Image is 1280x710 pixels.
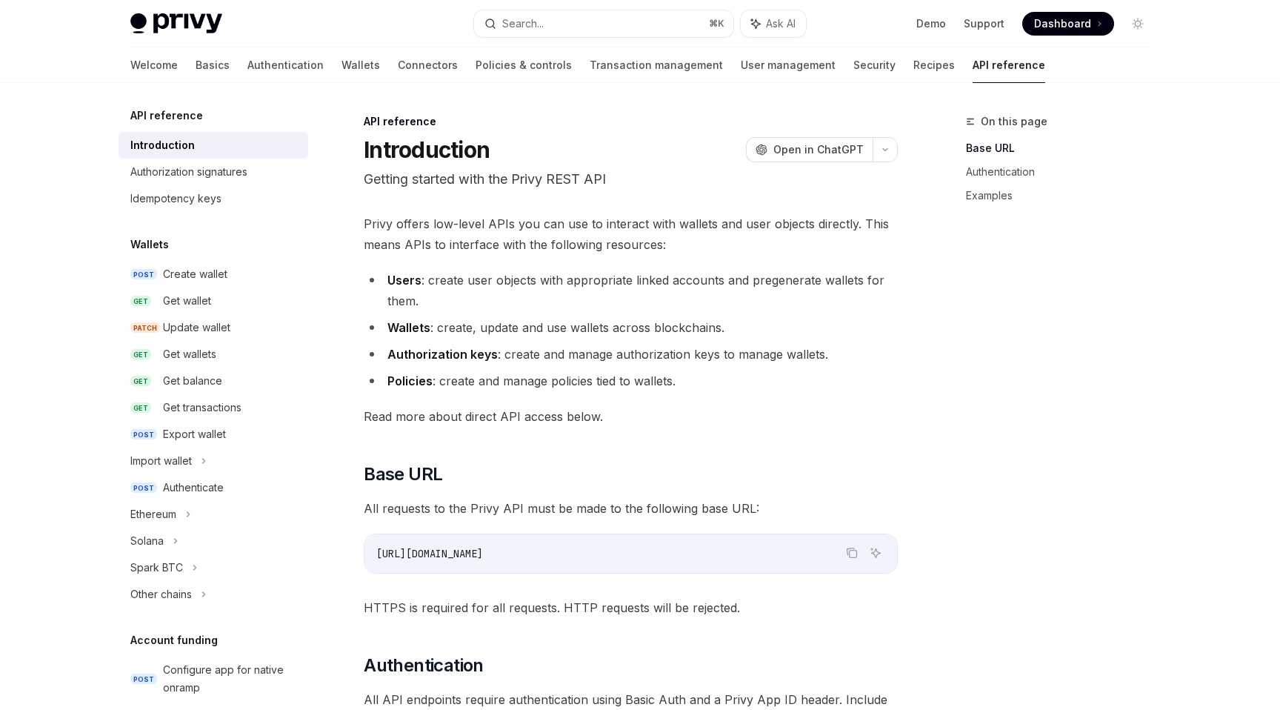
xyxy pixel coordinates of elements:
span: GET [130,349,151,360]
strong: Authorization keys [387,347,498,362]
span: [URL][DOMAIN_NAME] [376,547,483,560]
a: User management [741,47,836,83]
span: Ask AI [766,16,796,31]
span: Authentication [364,654,484,677]
a: Authentication [247,47,324,83]
a: GETGet transactions [119,394,308,421]
h1: Introduction [364,136,490,163]
a: POSTAuthenticate [119,474,308,501]
div: Ethereum [130,505,176,523]
strong: Users [387,273,421,288]
a: Basics [196,47,230,83]
span: GET [130,376,151,387]
div: Other chains [130,585,192,603]
div: Authorization signatures [130,163,247,181]
span: ⌘ K [709,18,724,30]
button: Ask AI [741,10,806,37]
span: PATCH [130,322,160,334]
span: Dashboard [1034,16,1091,31]
a: Authorization signatures [119,159,308,185]
strong: Policies [387,374,433,388]
a: Base URL [966,136,1161,160]
a: Idempotency keys [119,185,308,212]
li: : create and manage policies tied to wallets. [364,371,898,391]
div: Solana [130,532,164,550]
a: Wallets [341,47,380,83]
a: POSTExport wallet [119,421,308,448]
div: Update wallet [163,319,230,336]
button: Copy the contents from the code block [842,543,861,563]
a: Welcome [130,47,178,83]
div: Get transactions [163,399,241,417]
a: Dashboard [1022,12,1114,36]
a: Introduction [119,132,308,159]
a: GETGet balance [119,368,308,394]
a: PATCHUpdate wallet [119,314,308,341]
div: Create wallet [163,265,227,283]
span: POST [130,674,157,685]
span: Base URL [364,462,442,486]
span: GET [130,296,151,307]
a: Demo [916,16,946,31]
div: Search... [502,15,544,33]
button: Ask AI [866,543,885,563]
div: Spark BTC [130,559,183,577]
div: Introduction [130,136,195,154]
a: Examples [966,184,1161,208]
a: Recipes [913,47,955,83]
span: POST [130,269,157,280]
div: Authenticate [163,479,224,497]
a: Security [853,47,896,83]
button: Toggle dark mode [1126,12,1150,36]
span: On this page [981,113,1047,130]
div: Idempotency keys [130,190,221,208]
a: POSTConfigure app for native onramp [119,657,308,701]
div: Get balance [163,372,222,390]
span: POST [130,482,157,494]
a: Transaction management [590,47,723,83]
div: API reference [364,114,898,129]
h5: Account funding [130,631,218,649]
span: Privy offers low-level APIs you can use to interact with wallets and user objects directly. This ... [364,213,898,255]
strong: Wallets [387,320,430,335]
a: GETGet wallets [119,341,308,368]
span: GET [130,402,151,414]
p: Getting started with the Privy REST API [364,169,898,190]
div: Get wallets [163,345,216,363]
span: Open in ChatGPT [773,142,864,157]
a: Support [964,16,1004,31]
img: light logo [130,13,222,34]
span: HTTPS is required for all requests. HTTP requests will be rejected. [364,597,898,618]
a: Connectors [398,47,458,83]
a: Policies & controls [476,47,572,83]
li: : create and manage authorization keys to manage wallets. [364,344,898,365]
button: Search...⌘K [474,10,733,37]
div: Get wallet [163,292,211,310]
a: API reference [973,47,1045,83]
span: Read more about direct API access below. [364,406,898,427]
li: : create, update and use wallets across blockchains. [364,317,898,338]
div: Configure app for native onramp [163,661,299,697]
h5: Wallets [130,236,169,253]
a: Authentication [966,160,1161,184]
h5: API reference [130,107,203,125]
button: Open in ChatGPT [746,137,873,162]
span: POST [130,429,157,440]
div: Export wallet [163,425,226,443]
a: GETGet wallet [119,288,308,314]
a: POSTCreate wallet [119,261,308,288]
li: : create user objects with appropriate linked accounts and pregenerate wallets for them. [364,270,898,311]
span: All requests to the Privy API must be made to the following base URL: [364,498,898,519]
div: Import wallet [130,452,192,470]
